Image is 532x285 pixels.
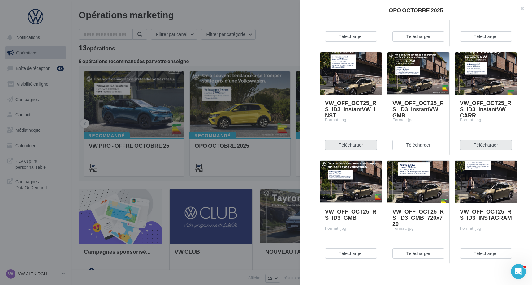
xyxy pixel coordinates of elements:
[392,100,444,119] span: VW_OFF_OCT25_RS_ID3_InstantVW_GMB
[460,100,511,119] span: VW_OFF_OCT25_RS_ID3_InstantVW_CARR...
[392,117,444,123] div: Format: jpg
[392,248,444,259] button: Télécharger
[460,248,512,259] button: Télécharger
[460,117,512,123] div: Format: jpg
[392,208,444,227] span: VW_OFF_OCT25_RS_ID3_GMB_720x720
[460,226,512,231] div: Format: jpg
[460,31,512,42] button: Télécharger
[325,31,377,42] button: Télécharger
[325,248,377,259] button: Télécharger
[310,7,522,13] div: OPO OCTOBRE 2025
[325,226,377,231] div: Format: jpg
[325,117,377,123] div: Format: jpg
[460,140,512,150] button: Télécharger
[460,208,512,221] span: VW_OFF_OCT25_RS_ID3_INSTAGRAM
[325,208,376,221] span: VW_OFF_OCT25_RS_ID3_GMB
[392,31,444,42] button: Télécharger
[325,140,377,150] button: Télécharger
[511,264,526,279] iframe: Intercom live chat
[325,100,376,119] span: VW_OFF_OCT25_RS_ID3_InstantVW_INST...
[392,226,444,231] div: Format: jpg
[392,140,444,150] button: Télécharger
